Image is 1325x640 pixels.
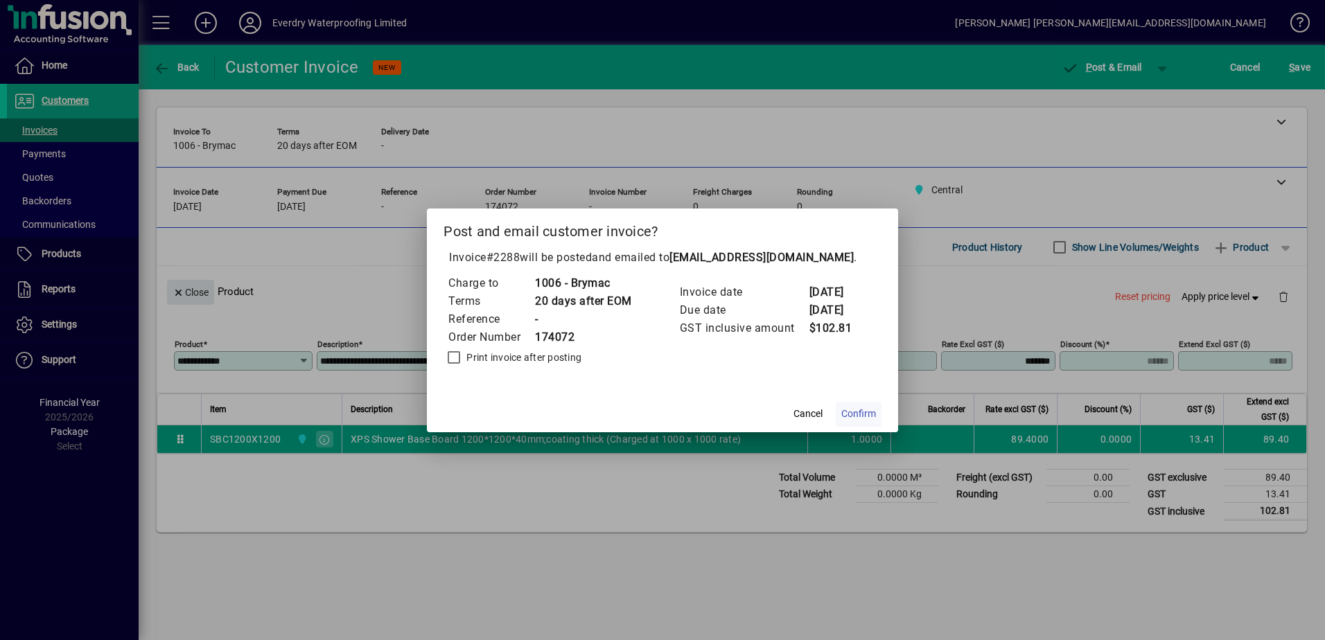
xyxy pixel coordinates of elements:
button: Cancel [786,402,830,427]
td: Order Number [448,328,534,346]
span: Cancel [793,407,823,421]
td: 174072 [534,328,632,346]
span: and emailed to [592,251,854,264]
td: Terms [448,292,534,310]
label: Print invoice after posting [464,350,581,364]
td: - [534,310,632,328]
b: [EMAIL_ADDRESS][DOMAIN_NAME] [669,251,854,264]
p: Invoice will be posted . [444,249,881,266]
td: [DATE] [809,283,864,301]
span: #2288 [486,251,520,264]
td: Reference [448,310,534,328]
td: Invoice date [679,283,809,301]
td: GST inclusive amount [679,319,809,337]
h2: Post and email customer invoice? [427,208,898,249]
button: Confirm [836,402,881,427]
td: [DATE] [809,301,864,319]
td: Due date [679,301,809,319]
span: Confirm [841,407,876,421]
td: $102.81 [809,319,864,337]
td: Charge to [448,274,534,292]
td: 20 days after EOM [534,292,632,310]
td: 1006 - Brymac [534,274,632,292]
